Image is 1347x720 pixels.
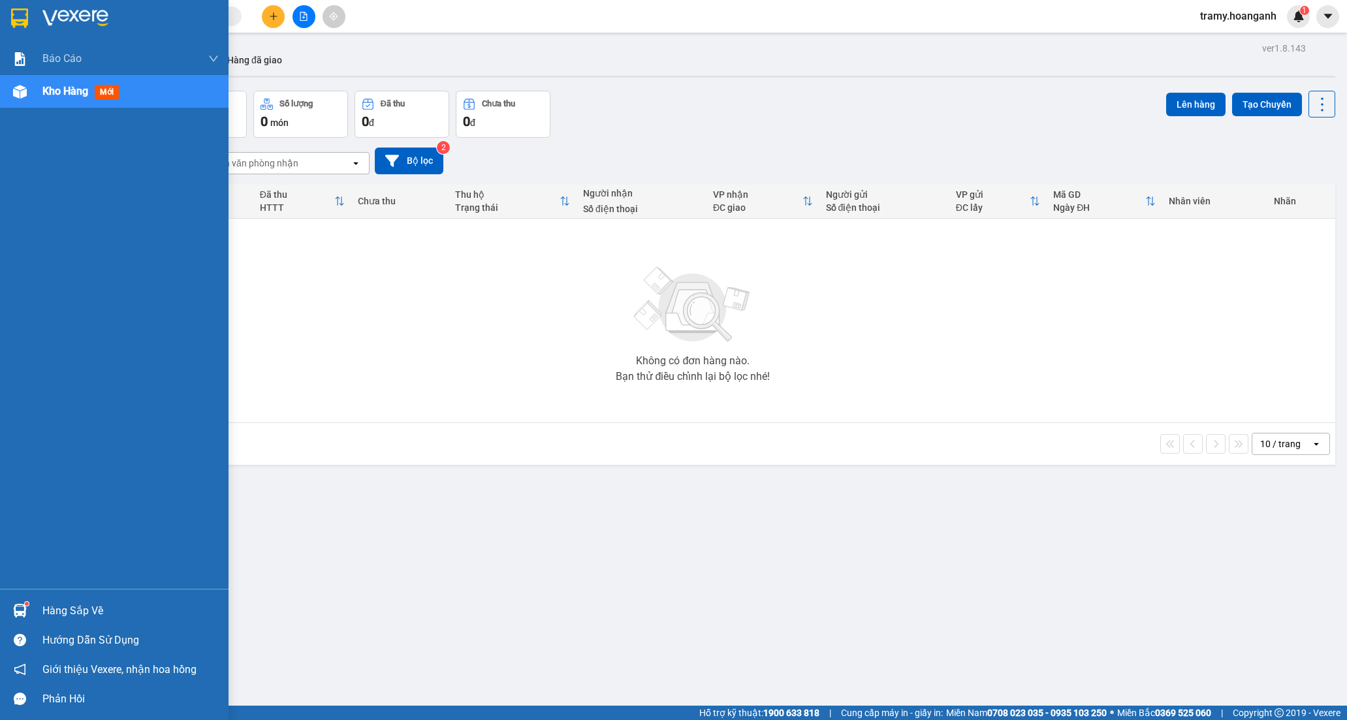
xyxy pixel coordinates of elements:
[829,706,831,720] span: |
[11,8,28,28] img: logo-vxr
[355,91,449,138] button: Đã thu0đ
[381,99,405,108] div: Đã thu
[1302,6,1307,15] span: 1
[956,202,1030,213] div: ĐC lấy
[1262,41,1306,55] div: ver 1.8.143
[826,189,943,200] div: Người gửi
[1117,706,1211,720] span: Miền Bắc
[1053,202,1145,213] div: Ngày ĐH
[1275,708,1284,717] span: copyright
[841,706,943,720] span: Cung cấp máy in - giấy in:
[42,50,82,67] span: Báo cáo
[1190,8,1287,24] span: tramy.hoanganh
[42,85,88,97] span: Kho hàng
[42,601,219,621] div: Hàng sắp về
[329,12,338,21] span: aim
[1155,708,1211,718] strong: 0369 525 060
[208,157,298,170] div: Chọn văn phòng nhận
[956,189,1030,200] div: VP gửi
[293,5,315,28] button: file-add
[1169,196,1261,206] div: Nhân viên
[1316,5,1339,28] button: caret-down
[95,85,119,99] span: mới
[358,196,443,206] div: Chưa thu
[14,693,26,705] span: message
[208,54,219,64] span: down
[463,114,470,129] span: 0
[1300,6,1309,15] sup: 1
[279,99,313,108] div: Số lượng
[323,5,345,28] button: aim
[706,184,819,219] th: Toggle SortBy
[14,634,26,646] span: question-circle
[42,689,219,709] div: Phản hồi
[261,114,268,129] span: 0
[1311,439,1322,449] svg: open
[13,85,27,99] img: warehouse-icon
[262,5,285,28] button: plus
[583,204,700,214] div: Số điện thoại
[13,604,27,618] img: warehouse-icon
[946,706,1107,720] span: Miền Nam
[1047,184,1162,219] th: Toggle SortBy
[1322,10,1334,22] span: caret-down
[482,99,515,108] div: Chưa thu
[1260,437,1301,450] div: 10 / trang
[375,148,443,174] button: Bộ lọc
[1293,10,1305,22] img: icon-new-feature
[1110,710,1114,715] span: ⚪️
[1221,706,1223,720] span: |
[987,708,1107,718] strong: 0708 023 035 - 0935 103 250
[253,184,351,219] th: Toggle SortBy
[14,663,26,676] span: notification
[253,91,348,138] button: Số lượng0món
[42,661,197,678] span: Giới thiệu Vexere, nhận hoa hồng
[13,52,27,66] img: solution-icon
[437,141,450,154] sup: 2
[627,259,758,351] img: svg+xml;base64,PHN2ZyBjbGFzcz0ibGlzdC1wbHVnX19zdmciIHhtbG5zPSJodHRwOi8vd3d3LnczLm9yZy8yMDAwL3N2Zy...
[616,371,770,382] div: Bạn thử điều chỉnh lại bộ lọc nhé!
[455,202,560,213] div: Trạng thái
[270,117,289,128] span: món
[25,602,29,606] sup: 1
[456,91,550,138] button: Chưa thu0đ
[1166,93,1226,116] button: Lên hàng
[455,189,560,200] div: Thu hộ
[369,117,374,128] span: đ
[260,189,334,200] div: Đã thu
[826,202,943,213] div: Số điện thoại
[1232,93,1302,116] button: Tạo Chuyến
[470,117,475,128] span: đ
[636,356,750,366] div: Không có đơn hàng nào.
[299,12,308,21] span: file-add
[1274,196,1329,206] div: Nhãn
[713,189,802,200] div: VP nhận
[713,202,802,213] div: ĐC giao
[362,114,369,129] span: 0
[763,708,819,718] strong: 1900 633 818
[449,184,577,219] th: Toggle SortBy
[583,188,700,198] div: Người nhận
[269,12,278,21] span: plus
[949,184,1047,219] th: Toggle SortBy
[351,158,361,168] svg: open
[1053,189,1145,200] div: Mã GD
[260,202,334,213] div: HTTT
[217,44,293,76] button: Hàng đã giao
[42,631,219,650] div: Hướng dẫn sử dụng
[699,706,819,720] span: Hỗ trợ kỹ thuật:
